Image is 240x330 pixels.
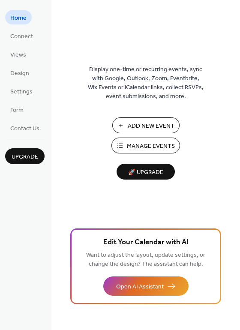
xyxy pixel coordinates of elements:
[88,65,204,101] span: Display one-time or recurring events, sync with Google, Outlook, Zoom, Eventbrite, Wix Events or ...
[103,237,189,249] span: Edit Your Calendar with AI
[5,47,31,61] a: Views
[10,69,29,78] span: Design
[112,117,180,133] button: Add New Event
[10,32,33,41] span: Connect
[128,122,174,131] span: Add New Event
[12,153,38,162] span: Upgrade
[5,84,38,98] a: Settings
[10,124,39,133] span: Contact Us
[10,106,24,115] span: Form
[103,276,189,296] button: Open AI Assistant
[122,167,170,178] span: 🚀 Upgrade
[111,138,180,153] button: Manage Events
[10,51,26,60] span: Views
[10,14,27,23] span: Home
[5,102,29,117] a: Form
[10,87,33,96] span: Settings
[127,142,175,151] span: Manage Events
[5,29,38,43] a: Connect
[86,249,205,270] span: Want to adjust the layout, update settings, or change the design? The assistant can help.
[5,148,45,164] button: Upgrade
[117,164,175,180] button: 🚀 Upgrade
[5,10,32,24] a: Home
[5,121,45,135] a: Contact Us
[5,66,34,80] a: Design
[116,282,164,291] span: Open AI Assistant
